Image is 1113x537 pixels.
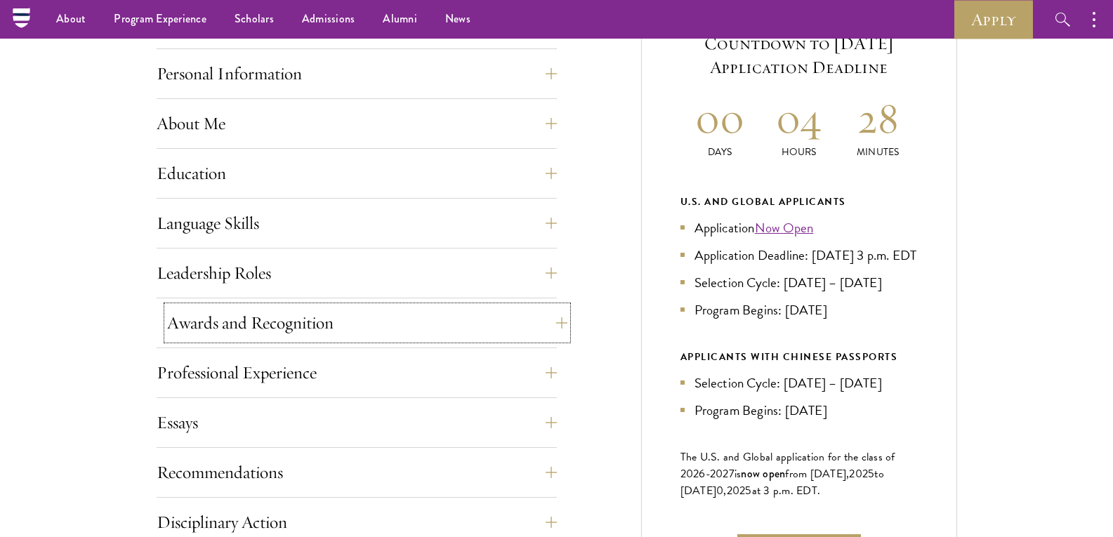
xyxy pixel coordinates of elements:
span: at 3 p.m. EDT. [752,482,821,499]
h2: 00 [680,92,760,145]
div: APPLICANTS WITH CHINESE PASSPORTS [680,348,918,366]
span: 7 [729,465,735,482]
p: Hours [759,145,838,159]
p: Minutes [838,145,918,159]
span: 6 [699,465,705,482]
span: -202 [706,465,729,482]
li: Application Deadline: [DATE] 3 p.m. EDT [680,245,918,265]
a: Now Open [755,218,814,238]
li: Program Begins: [DATE] [680,400,918,420]
li: Selection Cycle: [DATE] – [DATE] [680,272,918,293]
span: , [723,482,726,499]
button: Language Skills [157,206,557,240]
button: Essays [157,406,557,439]
span: 5 [868,465,874,482]
span: 5 [745,482,751,499]
button: Personal Information [157,57,557,91]
button: Recommendations [157,456,557,489]
h2: 04 [759,92,838,145]
p: Days [680,145,760,159]
span: is [735,465,742,482]
h2: 28 [838,92,918,145]
span: The U.S. and Global application for the class of 202 [680,449,895,482]
li: Application [680,218,918,238]
span: from [DATE], [785,465,849,482]
span: 202 [727,482,746,499]
div: U.S. and Global Applicants [680,193,918,211]
button: Awards and Recognition [167,306,567,340]
span: 0 [716,482,723,499]
button: Leadership Roles [157,256,557,290]
button: Professional Experience [157,356,557,390]
li: Selection Cycle: [DATE] – [DATE] [680,373,918,393]
h5: Current Selection Cycle: Countdown to [DATE] Application Deadline [680,8,918,79]
span: to [DATE] [680,465,884,499]
button: About Me [157,107,557,140]
button: Education [157,157,557,190]
span: now open [741,465,785,482]
span: 202 [849,465,868,482]
li: Program Begins: [DATE] [680,300,918,320]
